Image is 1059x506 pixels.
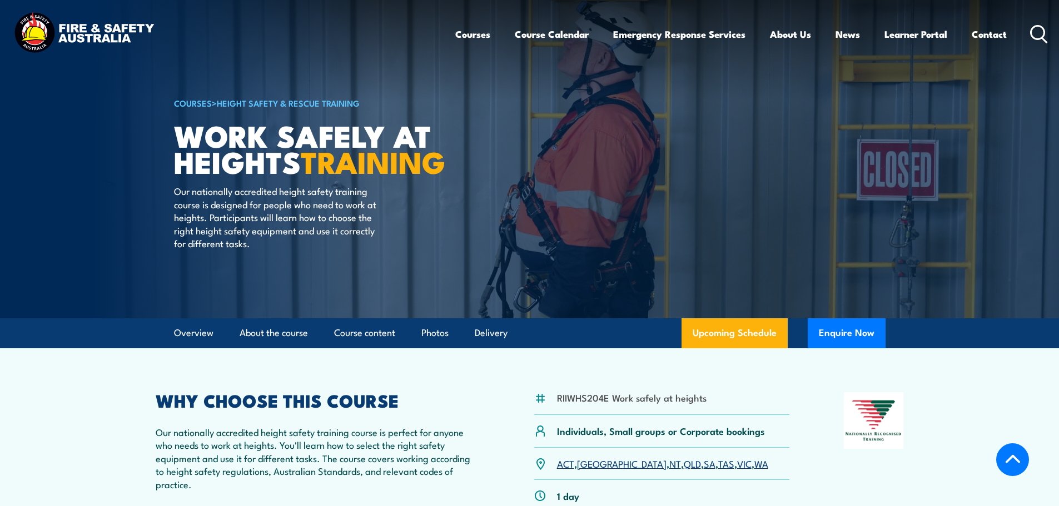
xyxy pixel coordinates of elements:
[240,318,308,348] a: About the course
[684,457,701,470] a: QLD
[754,457,768,470] a: WA
[174,97,212,109] a: COURSES
[174,96,449,109] h6: >
[844,392,904,449] img: Nationally Recognised Training logo.
[577,457,667,470] a: [GEOGRAPHIC_DATA]
[334,318,395,348] a: Course content
[156,392,480,408] h2: WHY CHOOSE THIS COURSE
[557,391,707,404] li: RIIWHS204E Work safely at heights
[884,19,947,49] a: Learner Portal
[737,457,752,470] a: VIC
[421,318,449,348] a: Photos
[770,19,811,49] a: About Us
[174,184,377,249] p: Our nationally accredited height safety training course is designed for people who need to work a...
[557,424,765,437] p: Individuals, Small groups or Corporate bookings
[557,457,574,470] a: ACT
[301,138,445,184] strong: TRAINING
[217,97,360,109] a: Height Safety & Rescue Training
[174,122,449,174] h1: Work Safely at Heights
[557,457,768,470] p: , , , , , , ,
[174,318,213,348] a: Overview
[613,19,745,49] a: Emergency Response Services
[972,19,1007,49] a: Contact
[156,425,480,490] p: Our nationally accredited height safety training course is perfect for anyone who needs to work a...
[475,318,508,348] a: Delivery
[836,19,860,49] a: News
[455,19,490,49] a: Courses
[718,457,734,470] a: TAS
[557,489,579,502] p: 1 day
[515,19,589,49] a: Course Calendar
[808,318,886,348] button: Enquire Now
[669,457,681,470] a: NT
[704,457,715,470] a: SA
[682,318,788,348] a: Upcoming Schedule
